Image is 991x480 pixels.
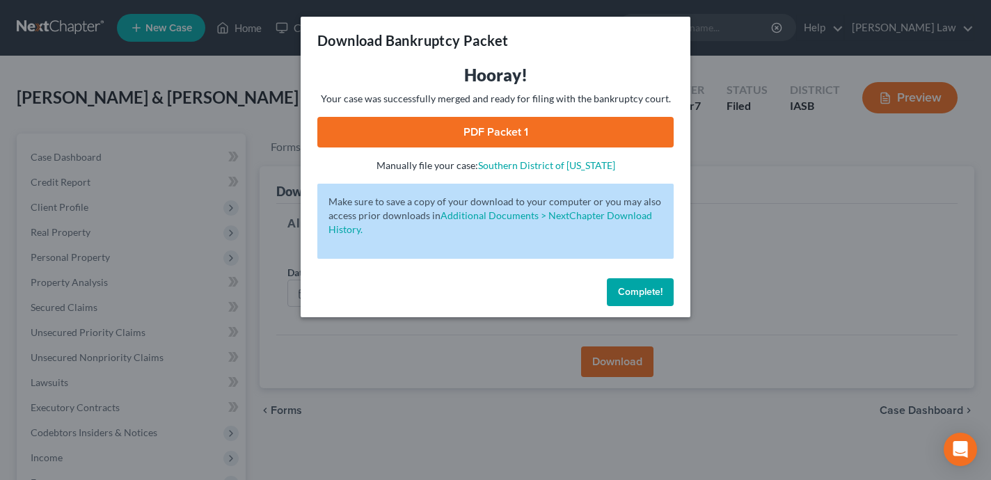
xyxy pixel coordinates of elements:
[317,92,674,106] p: Your case was successfully merged and ready for filing with the bankruptcy court.
[478,159,615,171] a: Southern District of [US_STATE]
[317,117,674,147] a: PDF Packet 1
[328,195,663,237] p: Make sure to save a copy of your download to your computer or you may also access prior downloads in
[618,286,663,298] span: Complete!
[944,433,977,466] div: Open Intercom Messenger
[328,209,652,235] a: Additional Documents > NextChapter Download History.
[317,159,674,173] p: Manually file your case:
[317,31,508,50] h3: Download Bankruptcy Packet
[317,64,674,86] h3: Hooray!
[607,278,674,306] button: Complete!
